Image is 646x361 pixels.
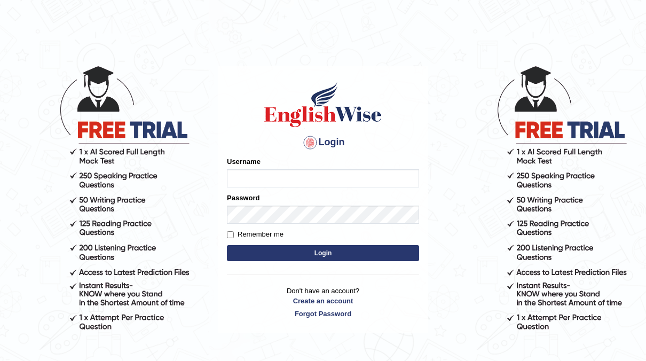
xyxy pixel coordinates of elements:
[227,296,419,306] a: Create an account
[227,245,419,261] button: Login
[227,229,283,240] label: Remember me
[227,134,419,151] h4: Login
[227,156,261,167] label: Username
[227,193,259,203] label: Password
[262,81,384,129] img: Logo of English Wise sign in for intelligent practice with AI
[227,286,419,319] p: Don't have an account?
[227,231,234,238] input: Remember me
[227,309,419,319] a: Forgot Password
